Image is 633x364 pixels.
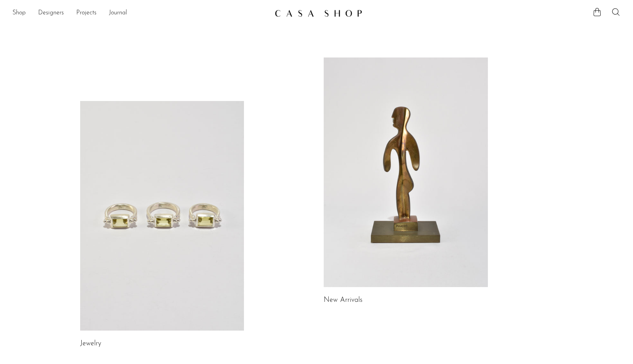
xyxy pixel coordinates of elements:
[109,8,127,18] a: Journal
[12,7,268,20] nav: Desktop navigation
[324,297,363,304] a: New Arrivals
[12,8,26,18] a: Shop
[80,340,101,347] a: Jewelry
[12,7,268,20] ul: NEW HEADER MENU
[76,8,96,18] a: Projects
[38,8,64,18] a: Designers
